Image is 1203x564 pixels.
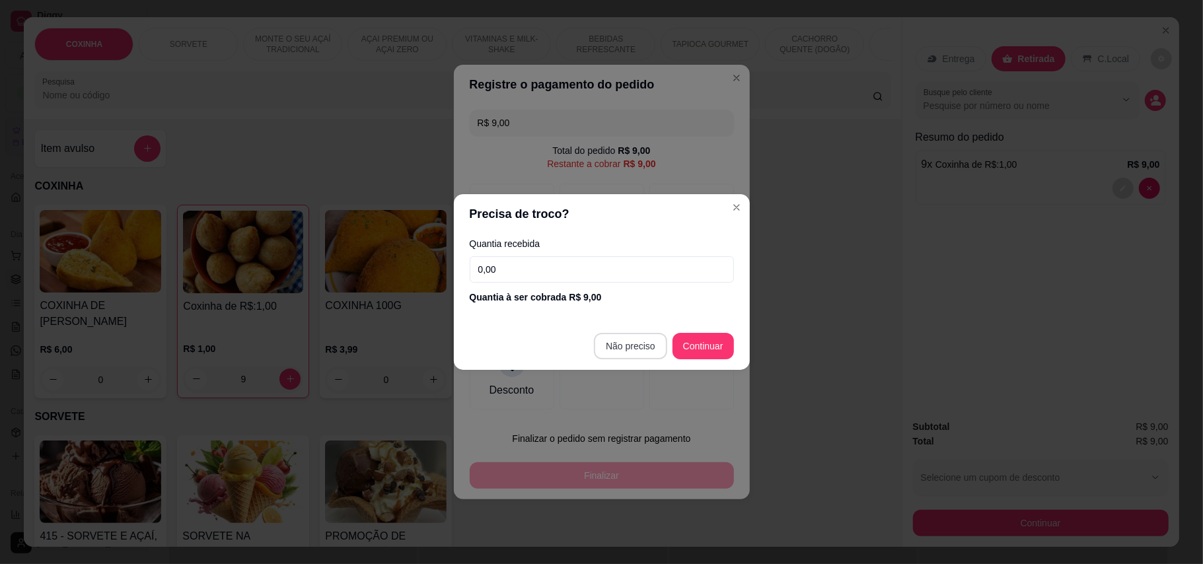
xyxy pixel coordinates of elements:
button: Continuar [673,333,734,359]
button: Close [726,197,747,218]
div: Quantia à ser cobrada R$ 9,00 [470,291,734,304]
header: Precisa de troco? [454,194,750,234]
label: Quantia recebida [470,239,734,248]
button: Não preciso [594,333,667,359]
